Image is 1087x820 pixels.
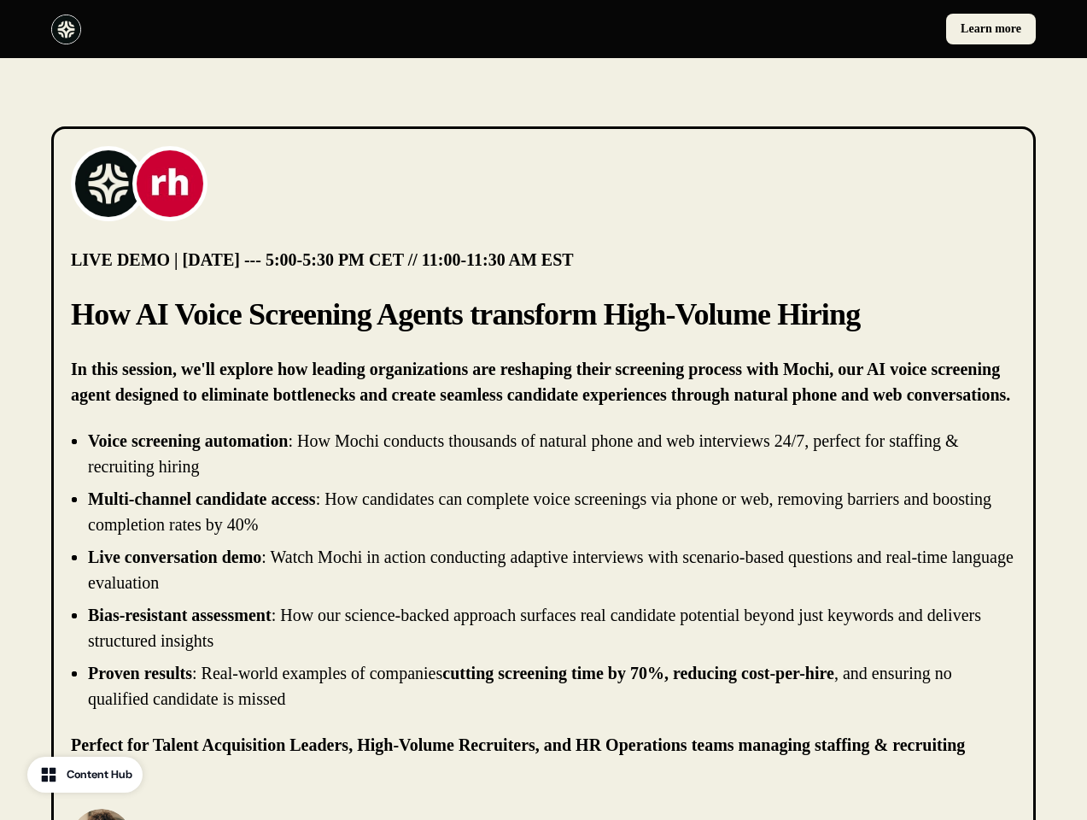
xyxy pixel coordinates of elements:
a: Learn more [946,14,1036,44]
strong: Bias-resistant assessment [88,606,272,624]
strong: Voice screening automation [88,431,288,450]
p: : How our science-backed approach surfaces real candidate potential beyond just keywords and deli... [88,606,981,650]
button: Content Hub [27,757,143,793]
strong: Proven results [88,664,192,682]
p: : How candidates can complete voice screenings via phone or web, removing barriers and boosting c... [88,489,991,534]
strong: Live conversation demo [88,548,261,566]
strong: LIVE DEMO | [DATE] --- 5:00-5:30 PM CET // 11:00-11:30 AM EST [71,250,574,269]
strong: cutting screening time by 70%, reducing cost-per-hire [442,664,834,682]
strong: Perfect for Talent Acquisition Leaders, High-Volume Recruiters, and HR Operations teams managing ... [71,735,965,780]
p: : Watch Mochi in action conducting adaptive interviews with scenario-based questions and real-tim... [88,548,1014,592]
p: : How Mochi conducts thousands of natural phone and web interviews 24/7, perfect for staffing & r... [88,431,958,476]
strong: Multi-channel candidate access [88,489,316,508]
div: Content Hub [67,766,132,783]
strong: In this session, we'll explore how leading organizations are reshaping their screening process wi... [71,360,1010,404]
p: : Real-world examples of companies , and ensuring no qualified candidate is missed [88,664,952,708]
p: How AI Voice Screening Agents transform High-Volume Hiring [71,293,1016,336]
